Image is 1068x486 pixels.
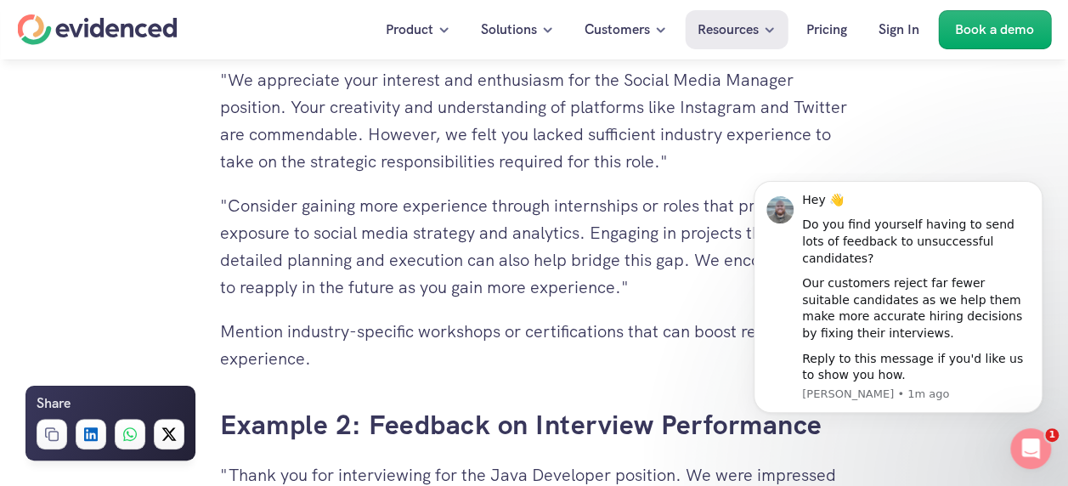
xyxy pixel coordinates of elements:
p: "Consider gaining more experience through internships or roles that provide exposure to social me... [220,192,849,301]
p: Pricing [806,19,847,41]
a: Sign In [866,10,932,49]
p: Customers [585,19,650,41]
a: Home [17,14,177,45]
h3: Example 2: Feedback on Interview Performance [220,406,849,444]
iframe: Intercom live chat [1010,428,1051,469]
h6: Share [37,393,71,415]
p: Resources [698,19,759,41]
a: Book a demo [938,10,1051,49]
iframe: Intercom notifications message [728,172,1068,440]
p: Book a demo [955,19,1034,41]
p: Product [386,19,433,41]
p: Sign In [879,19,919,41]
span: 1 [1045,428,1059,442]
p: Mention industry-specific workshops or certifications that can boost relevant experience. [220,318,849,372]
p: Solutions [481,19,537,41]
a: Pricing [794,10,860,49]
